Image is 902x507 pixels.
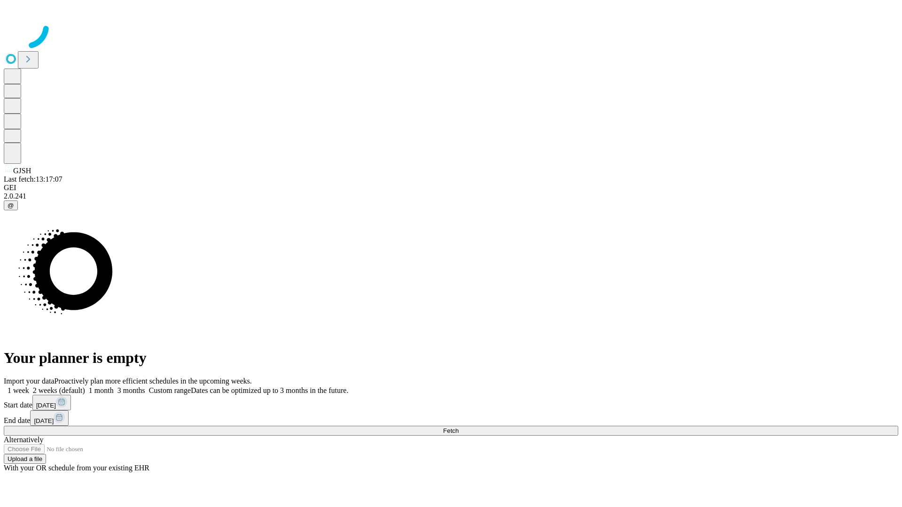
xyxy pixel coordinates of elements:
[54,377,252,385] span: Proactively plan more efficient schedules in the upcoming weeks.
[33,386,85,394] span: 2 weeks (default)
[34,417,54,424] span: [DATE]
[4,175,62,183] span: Last fetch: 13:17:07
[4,410,898,426] div: End date
[4,395,898,410] div: Start date
[8,386,29,394] span: 1 week
[13,167,31,175] span: GJSH
[36,402,56,409] span: [DATE]
[4,436,43,444] span: Alternatively
[4,192,898,200] div: 2.0.241
[191,386,348,394] span: Dates can be optimized up to 3 months in the future.
[8,202,14,209] span: @
[4,349,898,367] h1: Your planner is empty
[117,386,145,394] span: 3 months
[32,395,71,410] button: [DATE]
[4,184,898,192] div: GEI
[443,427,459,434] span: Fetch
[4,454,46,464] button: Upload a file
[4,377,54,385] span: Import your data
[30,410,69,426] button: [DATE]
[4,464,149,472] span: With your OR schedule from your existing EHR
[4,200,18,210] button: @
[149,386,191,394] span: Custom range
[89,386,114,394] span: 1 month
[4,426,898,436] button: Fetch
